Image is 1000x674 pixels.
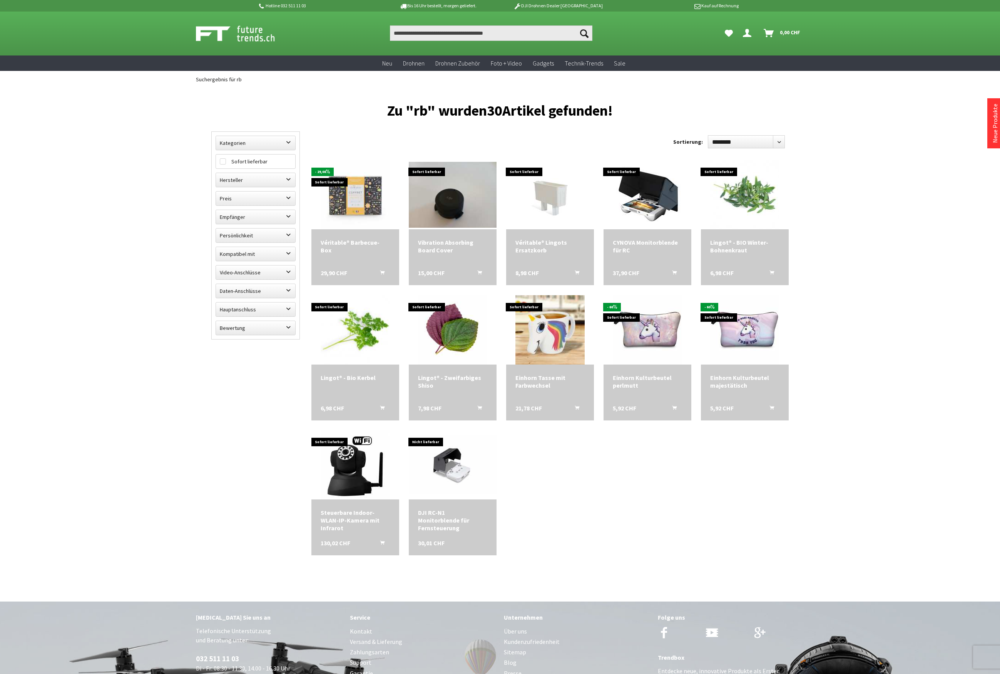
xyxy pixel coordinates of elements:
div: Lingot® - Bio Kerbel [321,374,390,382]
label: Daten-Anschlüsse [216,284,295,298]
label: Kompatibel mit [216,247,295,261]
div: CYNOVA Monitorblende für RC [613,239,682,254]
a: Véritable® Lingots Ersatzkorb 8,98 CHF In den Warenkorb [515,239,585,254]
img: Véritable® Barbecue-Box [321,160,390,229]
a: Neue Produkte [991,104,999,143]
span: Drohnen Zubehör [435,59,480,67]
a: Véritable® Barbecue-Box 29,90 CHF In den Warenkorb [321,239,390,254]
span: 7,98 CHF [418,404,441,412]
button: In den Warenkorb [663,404,681,414]
button: Suchen [576,25,592,41]
div: Folge uns [658,612,804,622]
a: Lingot® - BIO Winter-Bohnenkraut 6,98 CHF In den Warenkorb [710,239,779,254]
a: Lingot® - Zweifarbiges Shiso 7,98 CHF In den Warenkorb [418,374,487,389]
img: DJI RC-N1 Monitorblende für Fernsteuerung [409,435,497,494]
img: Lingot® - Zweifarbiges Shiso [418,295,487,365]
a: DJI RC-N1 Monitorblende für Fernsteuerung 30,01 CHF [418,509,487,532]
div: Lingot® - BIO Winter-Bohnenkraut [710,239,779,254]
span: 5,92 CHF [710,404,734,412]
a: Drohnen [398,55,430,71]
a: CYNOVA Monitorblende für RC 37,90 CHF In den Warenkorb [613,239,682,254]
button: In den Warenkorb [663,269,681,279]
div: Trendbox [658,652,804,662]
span: 5,92 CHF [613,404,636,412]
span: 6,98 CHF [710,269,734,277]
a: Technik-Trends [559,55,609,71]
a: Einhorn Kulturbeutel majestätisch 5,92 CHF In den Warenkorb [710,374,779,389]
span: Sale [614,59,625,67]
p: Kauf auf Rechnung [618,1,738,10]
a: Einhorn Tasse mit Farbwechsel 21,78 CHF In den Warenkorb [515,374,585,389]
img: Lingot® - BIO Winter-Bohnenkraut [710,160,779,229]
label: Hauptanschluss [216,303,295,316]
span: 30 [487,101,502,119]
a: Neu [377,55,398,71]
div: Unternehmen [504,612,650,622]
img: Einhorn Tasse mit Farbwechsel [515,295,585,365]
img: Einhorn Kulturbeutel perlmutt [613,295,682,365]
label: Kategorien [216,136,295,150]
label: Persönlichkeit [216,229,295,242]
a: Warenkorb [761,25,804,41]
a: Steuerbare Indoor-WLAN-IP-Kamera mit Infrarot 130,02 CHF In den Warenkorb [321,509,390,532]
a: Sitemap [504,647,650,657]
a: Kundenzufriedenheit [504,637,650,647]
button: In den Warenkorb [565,269,584,279]
p: Bis 16 Uhr bestellt, morgen geliefert. [378,1,498,10]
div: Lingot® - Zweifarbiges Shiso [418,374,487,389]
div: Einhorn Kulturbeutel perlmutt [613,374,682,389]
button: In den Warenkorb [760,404,779,414]
span: Foto + Video [491,59,522,67]
span: Technik-Trends [565,59,603,67]
button: In den Warenkorb [565,404,584,414]
span: 0,00 CHF [780,26,800,39]
span: 29,90 CHF [321,269,347,277]
a: Lingot® - Bio Kerbel 6,98 CHF In den Warenkorb [321,374,390,382]
a: Meine Favoriten [721,25,737,41]
div: DJI RC-N1 Monitorblende für Fernsteuerung [418,509,487,532]
div: Einhorn Kulturbeutel majestätisch [710,374,779,389]
button: In den Warenkorb [468,404,487,414]
img: Steuerbare Indoor-WLAN-IP-Kamera mit Infrarot [321,430,390,499]
a: Sale [609,55,631,71]
span: 15,00 CHF [418,269,445,277]
button: In den Warenkorb [371,269,389,279]
button: In den Warenkorb [371,404,389,414]
button: In den Warenkorb [468,269,487,279]
h1: Zu "rb" wurden Artikel gefunden! [211,105,789,116]
span: 8,98 CHF [515,269,539,277]
span: 37,90 CHF [613,269,639,277]
a: Zahlungsarten [350,647,496,657]
button: In den Warenkorb [371,539,389,549]
button: In den Warenkorb [760,269,779,279]
span: 6,98 CHF [321,404,344,412]
span: 130,02 CHF [321,539,350,547]
div: Véritable® Lingots Ersatzkorb [515,239,585,254]
a: Blog [504,657,650,668]
label: Sortierung: [673,136,703,148]
p: DJI Drohnen Dealer [GEOGRAPHIC_DATA] [498,1,618,10]
input: Produkt, Marke, Kategorie, EAN, Artikelnummer… [390,25,592,41]
span: Drohnen [403,59,425,67]
label: Bewertung [216,321,295,335]
label: Sofort lieferbar [216,155,295,168]
span: 30,01 CHF [418,539,445,547]
a: Hi, Serdar - Dein Konto [740,25,758,41]
label: Empfänger [216,210,295,224]
img: Lingot® - Bio Kerbel [321,295,390,365]
a: Drohnen Zubehör [430,55,485,71]
img: Vibration Absorbing Board Cover [409,162,497,228]
label: Preis [216,192,295,205]
span: 21,78 CHF [515,404,542,412]
a: Foto + Video [485,55,527,71]
a: Über uns [504,626,650,637]
label: Hersteller [216,173,295,187]
div: Service [350,612,496,622]
img: Einhorn Kulturbeutel majestätisch [710,295,779,365]
img: Véritable® Lingots Ersatzkorb [515,160,585,229]
div: Steuerbare Indoor-WLAN-IP-Kamera mit Infrarot [321,509,390,532]
img: Shop Futuretrends - zur Startseite wechseln [196,24,292,43]
a: Gadgets [527,55,559,71]
a: Vibration Absorbing Board Cover 15,00 CHF In den Warenkorb [418,239,487,254]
